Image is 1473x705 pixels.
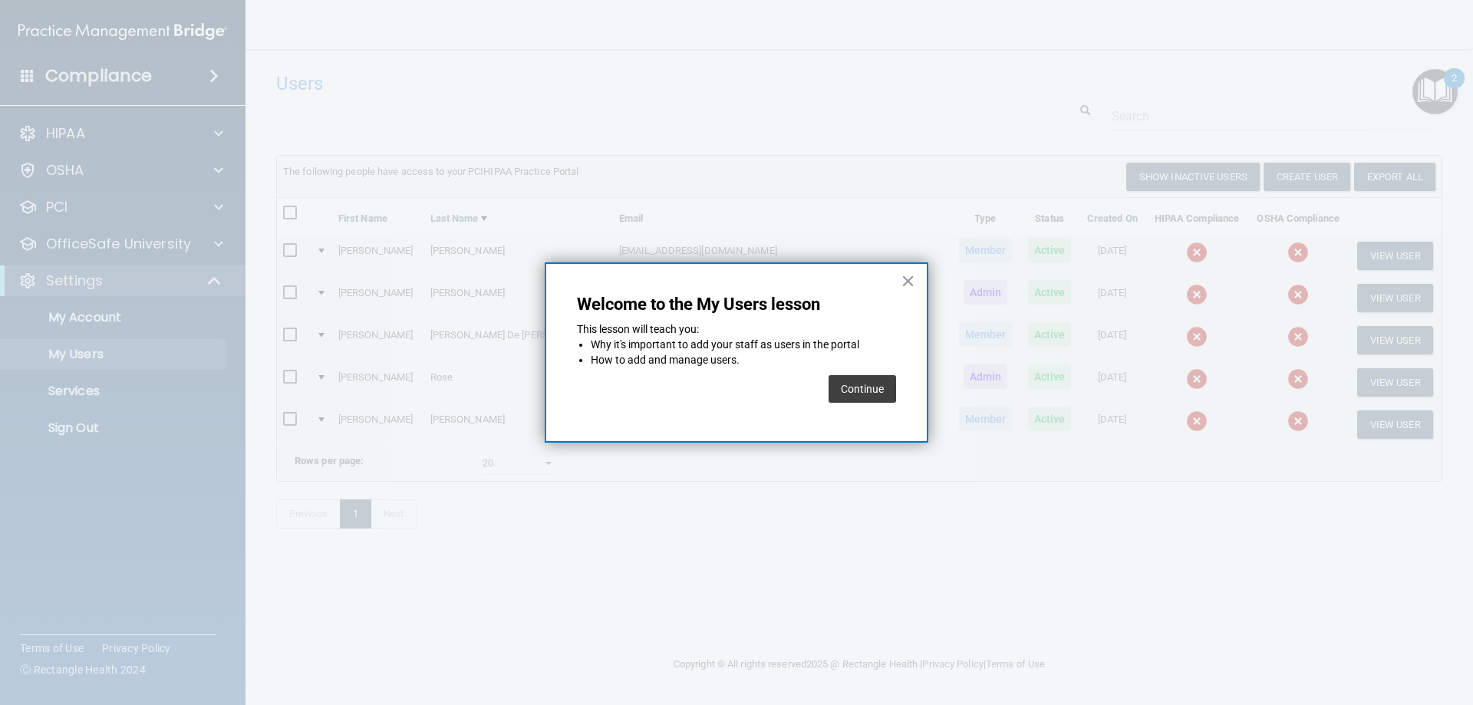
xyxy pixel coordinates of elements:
[591,353,896,368] li: How to add and manage users.
[829,375,896,403] button: Continue
[577,295,896,315] p: Welcome to the My Users lesson
[577,322,896,338] p: This lesson will teach you:
[591,338,896,353] li: Why it's important to add your staff as users in the portal
[1208,596,1455,657] iframe: Drift Widget Chat Controller
[901,268,915,293] button: Close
